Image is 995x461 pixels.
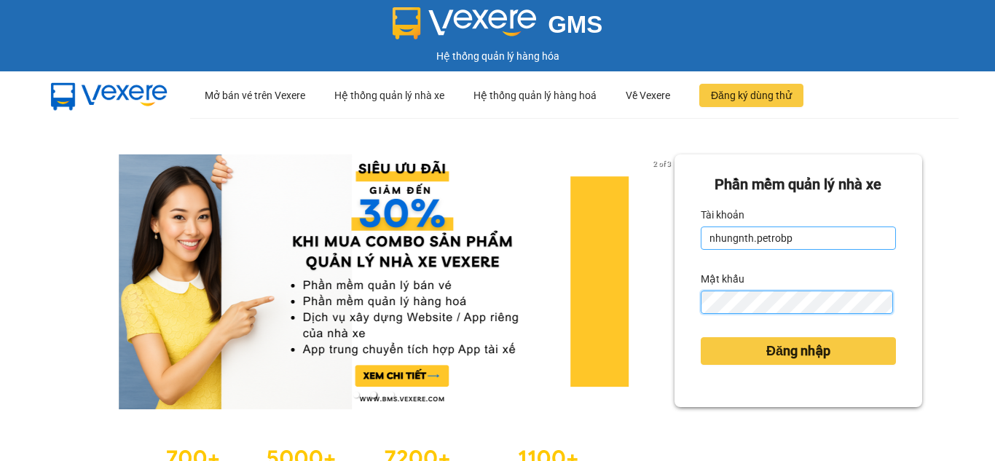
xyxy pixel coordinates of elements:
[699,84,803,107] button: Đăng ký dùng thử
[353,392,359,398] li: slide item 1
[548,11,602,38] span: GMS
[36,71,182,119] img: mbUUG5Q.png
[701,173,896,196] div: Phần mềm quản lý nhà xe
[334,72,444,119] div: Hệ thống quản lý nhà xe
[371,392,377,398] li: slide item 2
[388,392,394,398] li: slide item 3
[4,48,991,64] div: Hệ thống quản lý hàng hóa
[701,267,744,291] label: Mật khẩu
[626,72,670,119] div: Về Vexere
[701,291,893,314] input: Mật khẩu
[205,72,305,119] div: Mở bán vé trên Vexere
[701,203,744,226] label: Tài khoản
[73,154,93,409] button: previous slide / item
[654,154,675,409] button: next slide / item
[766,341,830,361] span: Đăng nhập
[393,22,603,34] a: GMS
[711,87,792,103] span: Đăng ký dùng thử
[701,226,896,250] input: Tài khoản
[473,72,597,119] div: Hệ thống quản lý hàng hoá
[701,337,896,365] button: Đăng nhập
[649,154,675,173] p: 2 of 3
[393,7,537,39] img: logo 2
